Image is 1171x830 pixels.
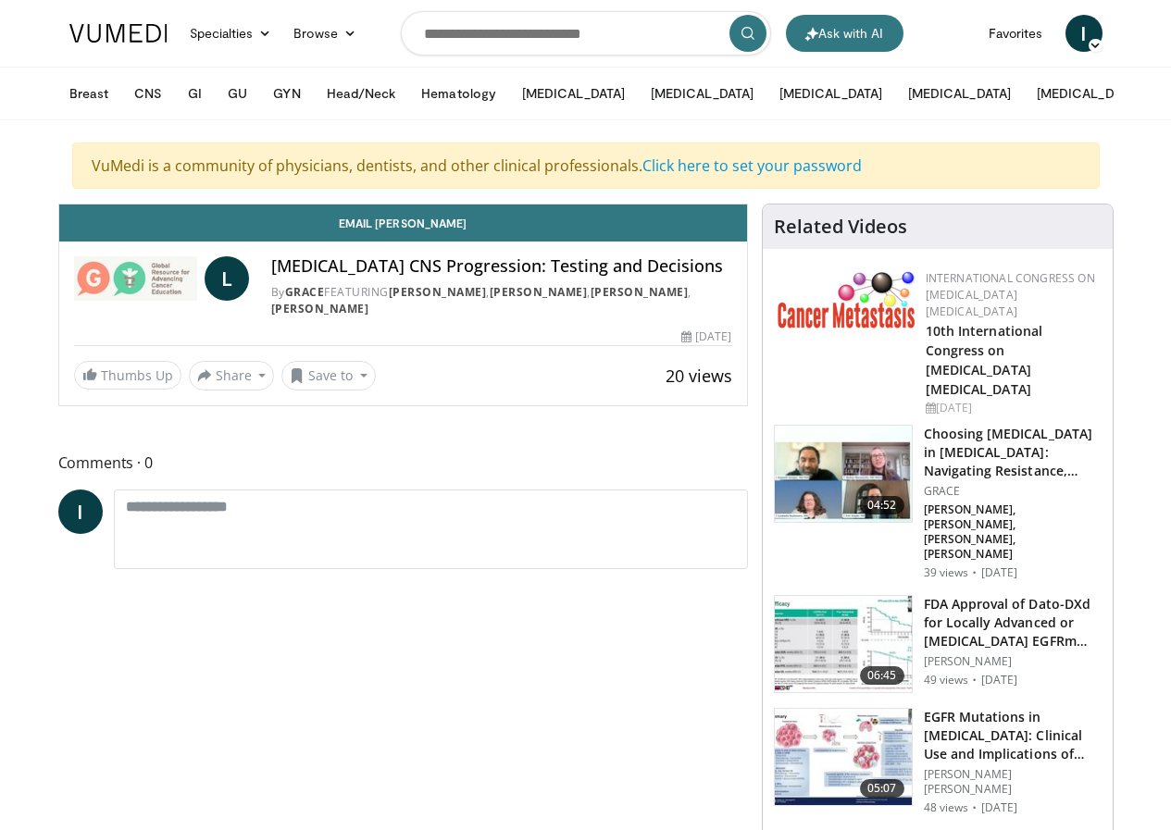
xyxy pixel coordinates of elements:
[972,800,977,815] div: ·
[640,75,765,112] button: [MEDICAL_DATA]
[924,425,1102,480] h3: Choosing [MEDICAL_DATA] in [MEDICAL_DATA]: Navigating Resistance, [PERSON_NAME]…
[285,284,325,300] a: GRACE
[981,565,1018,580] p: [DATE]
[281,361,376,390] button: Save to
[768,75,893,112] button: [MEDICAL_DATA]
[926,400,1098,416] div: [DATE]
[981,800,1018,815] p: [DATE]
[177,75,213,112] button: GI
[860,779,904,798] span: 05:07
[774,216,907,238] h4: Related Videos
[69,24,168,43] img: VuMedi Logo
[59,204,747,242] a: Email [PERSON_NAME]
[924,502,1102,562] p: [PERSON_NAME], [PERSON_NAME], [PERSON_NAME], [PERSON_NAME]
[189,361,275,390] button: Share
[389,284,487,300] a: [PERSON_NAME]
[860,666,904,685] span: 06:45
[972,673,977,688] div: ·
[1026,75,1151,112] button: [MEDICAL_DATA]
[74,256,197,301] img: GRACE
[271,301,369,316] a: [PERSON_NAME]
[205,256,249,301] a: L
[591,284,689,300] a: [PERSON_NAME]
[775,596,912,692] img: 7cbb2a45-6ecb-4c95-a922-6f62e21b2215.150x105_q85_crop-smart_upscale.jpg
[179,15,283,52] a: Specialties
[642,155,862,176] a: Click here to set your password
[217,75,258,112] button: GU
[774,425,1102,580] a: 04:52 Choosing [MEDICAL_DATA] in [MEDICAL_DATA]: Navigating Resistance, [PERSON_NAME]… GRACE [PER...
[972,565,977,580] div: ·
[123,75,173,112] button: CNS
[681,328,731,345] div: [DATE]
[271,256,732,277] h4: [MEDICAL_DATA] CNS Progression: Testing and Decisions
[410,75,507,112] button: Hematology
[401,11,771,56] input: Search topics, interventions
[490,284,588,300] a: [PERSON_NAME]
[924,708,1102,763] h3: EGFR Mutations in [MEDICAL_DATA]: Clinical Use and Implications of Dato-DXd
[924,565,969,580] p: 39 views
[775,709,912,805] img: bbe4b304-f65a-4e0c-84cf-96cb1ddf056b.150x105_q85_crop-smart_upscale.jpg
[926,270,1095,319] a: International Congress on [MEDICAL_DATA] [MEDICAL_DATA]
[282,15,367,52] a: Browse
[778,270,916,328] img: 6ff8bc22-9509-4454-a4f8-ac79dd3b8976.png.150x105_q85_autocrop_double_scale_upscale_version-0.2.png
[924,767,1102,797] p: [PERSON_NAME] [PERSON_NAME]
[58,489,103,534] a: I
[58,451,748,475] span: Comments 0
[786,15,903,52] button: Ask with AI
[897,75,1022,112] button: [MEDICAL_DATA]
[58,75,119,112] button: Breast
[1065,15,1102,52] a: I
[924,673,969,688] p: 49 views
[316,75,407,112] button: Head/Neck
[860,496,904,514] span: 04:52
[774,595,1102,693] a: 06:45 FDA Approval of Dato-DXd for Locally Advanced or [MEDICAL_DATA] EGFRm NS… [PERSON_NAME] 49 ...
[978,15,1054,52] a: Favorites
[924,800,969,815] p: 48 views
[774,708,1102,815] a: 05:07 EGFR Mutations in [MEDICAL_DATA]: Clinical Use and Implications of Dato-DXd [PERSON_NAME] [...
[511,75,636,112] button: [MEDICAL_DATA]
[72,142,1100,189] div: VuMedi is a community of physicians, dentists, and other clinical professionals.
[262,75,311,112] button: GYN
[924,484,1102,499] p: GRACE
[926,322,1043,398] a: 10th International Congress on [MEDICAL_DATA] [MEDICAL_DATA]
[74,361,181,390] a: Thumbs Up
[271,284,732,317] div: By FEATURING , , ,
[924,595,1102,650] h3: FDA Approval of Dato-DXd for Locally Advanced or [MEDICAL_DATA] EGFRm NS…
[981,673,1018,688] p: [DATE]
[775,426,912,522] img: fa951e3e-0dfc-4235-9170-daa1ccd10d37.150x105_q85_crop-smart_upscale.jpg
[924,654,1102,669] p: [PERSON_NAME]
[666,365,732,387] span: 20 views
